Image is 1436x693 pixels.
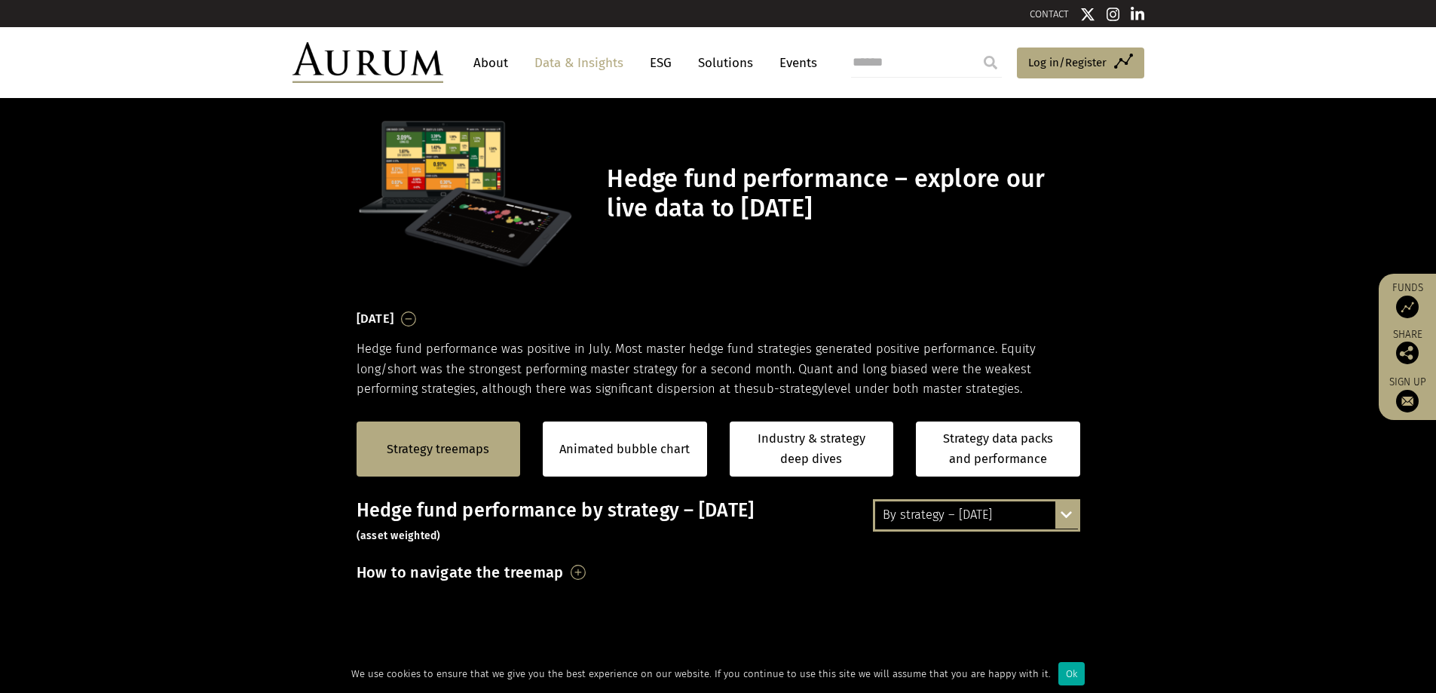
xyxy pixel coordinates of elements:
[875,501,1078,529] div: By strategy – [DATE]
[1017,48,1144,79] a: Log in/Register
[1107,7,1120,22] img: Instagram icon
[753,382,824,396] span: sub-strategy
[466,49,516,77] a: About
[975,48,1006,78] input: Submit
[607,164,1076,223] h1: Hedge fund performance – explore our live data to [DATE]
[357,308,394,330] h3: [DATE]
[357,499,1080,544] h3: Hedge fund performance by strategy – [DATE]
[1030,8,1069,20] a: CONTACT
[1386,376,1428,412] a: Sign up
[527,49,631,77] a: Data & Insights
[916,422,1080,477] a: Strategy data packs and performance
[690,49,761,77] a: Solutions
[1396,342,1419,364] img: Share this post
[387,440,489,459] a: Strategy treemaps
[357,560,564,585] h3: How to navigate the treemap
[1131,7,1144,22] img: Linkedin icon
[1080,7,1095,22] img: Twitter icon
[1396,390,1419,412] img: Sign up to our newsletter
[1386,281,1428,318] a: Funds
[1386,330,1428,364] div: Share
[292,42,443,83] img: Aurum
[1028,54,1107,72] span: Log in/Register
[1058,662,1085,685] div: Ok
[772,49,817,77] a: Events
[559,440,690,459] a: Animated bubble chart
[357,339,1080,399] p: Hedge fund performance was positive in July. Most master hedge fund strategies generated positive...
[357,529,441,542] small: (asset weighted)
[730,422,894,477] a: Industry & strategy deep dives
[642,49,679,77] a: ESG
[1396,296,1419,318] img: Access Funds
